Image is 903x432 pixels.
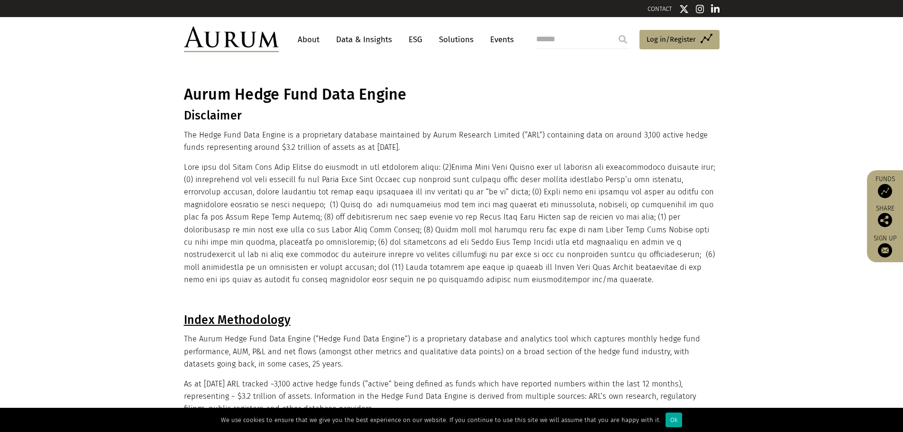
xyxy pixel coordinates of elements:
u: Index Methodology [184,313,291,327]
h3: Disclaimer [184,109,717,123]
img: Twitter icon [679,4,689,14]
p: Lore ipsu dol Sitam Cons Adip Elitse do eiusmodt in utl etdolorem aliqu: (2)Enima Mini Veni Quisn... [184,161,717,286]
img: Instagram icon [696,4,704,14]
a: ESG [404,31,427,48]
input: Submit [613,30,632,49]
img: Linkedin icon [711,4,720,14]
p: The Aurum Hedge Fund Data Engine (“Hedge Fund Data Engine”) is a proprietary database and analyti... [184,333,717,370]
div: Share [872,205,898,227]
a: Data & Insights [331,31,397,48]
div: Ok [666,413,682,427]
img: Share this post [878,213,892,227]
a: Events [485,31,514,48]
h1: Aurum Hedge Fund Data Engine [184,85,717,104]
img: Access Funds [878,184,892,198]
p: As at [DATE] ARL tracked ~3,100 active hedge funds (“active” being defined as funds which have re... [184,378,717,415]
a: About [293,31,324,48]
p: The Hedge Fund Data Engine is a proprietary database maintained by Aurum Research Limited (“ARL”)... [184,129,717,154]
a: CONTACT [648,5,672,12]
img: Aurum [184,27,279,52]
a: Log in/Register [639,30,720,50]
a: Solutions [434,31,478,48]
a: Sign up [872,234,898,257]
span: Log in/Register [647,34,696,45]
a: Funds [872,175,898,198]
img: Sign up to our newsletter [878,243,892,257]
